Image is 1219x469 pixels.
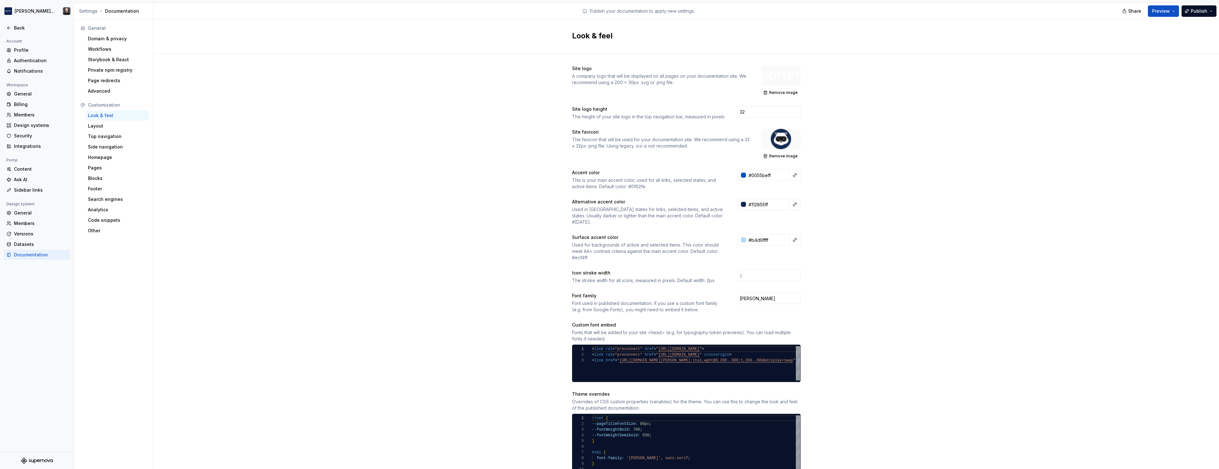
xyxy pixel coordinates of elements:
span: '[PERSON_NAME]' [626,456,661,460]
span: > [729,353,731,357]
span: " [656,347,658,351]
div: A company logo that will be displayed on all pages on your documentation site. We recommend using... [572,73,750,86]
div: Site logo [572,65,750,72]
button: [PERSON_NAME] AirlinesTeunis Vorsteveld [1,4,72,18]
div: Side navigation [88,144,147,150]
span: href [644,347,654,351]
span: } [592,462,594,466]
span: "preconnect" [615,353,642,357]
button: Remove image [761,152,801,161]
input: e.g. #000000 [746,234,789,246]
div: Storybook & React [88,56,147,63]
span: Remove image [769,90,798,95]
input: e.g. #000000 [746,169,789,181]
span: href [606,358,615,363]
span: href [644,353,654,357]
div: Overrides of CSS custom properties (variables) for the theme. You can use this to change the look... [572,399,801,411]
a: Homepage [85,152,149,162]
a: Sidebar links [4,185,70,195]
span: Publish [1191,8,1207,14]
div: Alternative accent color [572,199,726,205]
a: Content [4,164,70,174]
a: Private npm registry [85,65,149,75]
a: Authentication [4,56,70,66]
div: Blocks [88,175,147,182]
a: Documentation [4,250,70,260]
span: font-family: [596,456,624,460]
a: Search engines [85,194,149,204]
div: Design system [4,200,37,208]
div: The favicon that will be used for your documentation site. We recommend using a 32 x 32px .png fi... [572,136,750,149]
span: link [594,353,603,357]
div: Notifications [14,68,67,74]
div: [PERSON_NAME] Airlines [15,8,55,14]
button: Publish [1182,5,1216,17]
span: --pageTitleFontSize: [592,422,638,426]
input: 2 [737,270,801,281]
span: rel [606,353,613,357]
div: Domain & privacy [88,36,147,42]
div: 4 [572,433,584,438]
a: Analytics [85,205,149,215]
span: < [592,347,594,351]
div: Custom font embed [572,322,801,328]
div: Back [14,25,67,31]
a: Storybook & React [85,55,149,65]
span: --fontWeightBold: [592,427,631,432]
div: Security [14,133,67,139]
img: f0306bc8-3074-41fb-b11c-7d2e8671d5eb.png [4,7,12,15]
div: Private npm registry [88,67,147,73]
span: = [612,353,615,357]
a: Members [4,218,70,228]
a: Back [4,23,70,33]
div: 1 [572,415,584,421]
div: Search engines [88,196,147,202]
span: " [793,358,795,363]
a: General [4,208,70,218]
span: = [615,358,617,363]
span: ; [640,427,642,432]
button: Preview [1148,5,1179,17]
a: Pages [85,163,149,173]
div: Site logo height [572,106,726,112]
div: Versions [14,231,67,237]
span: html [592,450,601,455]
div: 3 [572,358,584,363]
div: The stroke width for all icons, measured in pixels. Default width: 2px. [572,277,726,284]
span: "preconnect" [615,347,642,351]
div: 9 [572,461,584,467]
div: Site favicon [572,129,750,135]
span: link [594,358,603,363]
div: Sidebar links [14,187,67,193]
a: Profile [4,45,70,55]
div: 6 [572,444,584,450]
button: Share [1119,5,1145,17]
span: crossorigin [704,353,729,357]
span: ; [688,456,690,460]
span: sans-serif [665,456,688,460]
div: Billing [14,101,67,108]
div: Look & feel [88,112,147,119]
span: 700 [633,427,640,432]
a: Code snippets [85,215,149,225]
div: This is your main accent color, used for all links, selected states, and active items. Default co... [572,177,726,190]
div: 5 [572,438,584,444]
div: Documentation [79,8,150,14]
span: 550 [642,433,649,438]
span: ; [649,433,651,438]
div: 2 [572,421,584,427]
div: General [14,91,67,97]
span: Share [1128,8,1141,14]
div: Icon stroke width [572,270,726,276]
a: Billing [4,99,70,109]
a: Layout [85,121,149,131]
div: Design systems [14,122,67,129]
span: rel [606,347,613,351]
div: Other [88,228,147,234]
div: Customization [88,102,147,108]
span: :root [592,416,603,420]
div: Portal [4,156,20,164]
div: Fonts that will be added to your site <head> (e.g. for typography token previews). You can load m... [572,329,801,342]
button: Settings [79,8,97,14]
span: :ital,wght@0,200..900;1,200..900&display=swap [690,358,793,363]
